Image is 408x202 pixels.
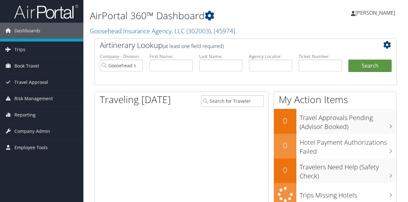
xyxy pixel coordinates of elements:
h3: Hotel Payment Authorizations Failed [300,135,396,156]
span: Book Travel [14,58,39,74]
img: airportal-logo.png [14,4,78,19]
label: Agency Locator: [249,53,292,60]
h3: Trips Missing Hotels [300,188,396,200]
span: ( 302003 ) [186,27,211,35]
a: 0Travelers Need Help (Safety Check) [274,158,396,183]
h3: Travelers Need Help (Safety Check) [300,159,396,181]
span: Reporting [14,107,36,123]
span: Dashboards [14,23,40,39]
span: Company Admin [14,123,50,139]
span: [PERSON_NAME] [355,9,395,16]
label: First Name: [149,53,193,60]
span: , [ 45974 ] [211,27,235,35]
h1: My Action Items [274,93,396,106]
h2: 0 [274,140,296,151]
h2: 0 [274,165,296,175]
h1: Traveling [DATE] [100,93,171,106]
span: Travel Approval [14,74,48,90]
span: Risk Management [14,91,53,107]
label: Last Name: [199,53,242,60]
h2: 0 [274,115,296,126]
label: Ticket Number: [299,53,342,60]
button: Search [348,60,392,72]
span: Employee Tools [14,140,48,156]
h1: AirPortal 360™ Dashboard [90,9,298,22]
a: Goosehead Insurance Agency, LLC [90,27,235,35]
input: Search for Traveler [201,95,264,107]
span: Trips [14,42,25,58]
a: 0Travel Approvals Pending (Advisor Booked) [274,109,396,133]
a: 0Hotel Payment Authorizations Failed [274,134,396,158]
span: (at least one field required) [163,43,224,50]
label: Company - Division: [100,53,143,60]
h3: Travel Approvals Pending (Advisor Booked) [300,110,396,131]
a: [PERSON_NAME] [351,3,402,22]
h2: Airtinerary Lookup [100,40,367,51]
